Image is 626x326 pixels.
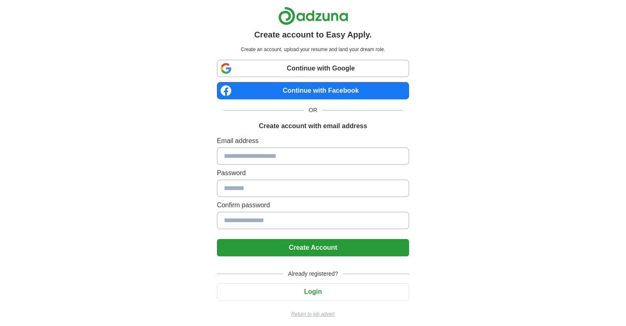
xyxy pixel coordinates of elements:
span: Already registered? [283,270,343,278]
label: Password [217,168,409,178]
a: Continue with Google [217,60,409,77]
h1: Create account with email address [259,121,367,131]
img: Adzuna logo [278,7,348,25]
p: Create an account, upload your resume and land your dream role. [219,46,407,53]
a: Continue with Facebook [217,82,409,99]
span: OR [304,106,322,115]
h1: Create account to Easy Apply. [254,28,372,41]
button: Create Account [217,239,409,256]
a: Return to job advert [217,310,409,318]
label: Email address [217,136,409,146]
label: Confirm password [217,200,409,210]
button: Login [217,283,409,300]
a: Login [217,288,409,295]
